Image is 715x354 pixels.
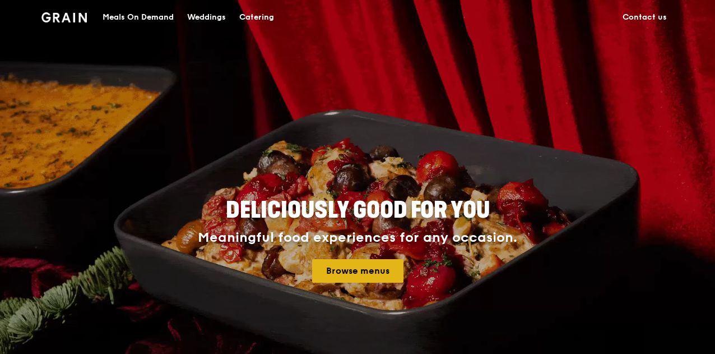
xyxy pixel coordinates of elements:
span: Deliciously good for you [226,197,490,224]
div: Weddings [187,1,226,34]
a: Weddings [180,1,233,34]
div: Meals On Demand [103,1,174,34]
a: Browse menus [312,259,403,283]
div: Meaningful food experiences for any occasion. [156,230,559,246]
a: Catering [233,1,281,34]
img: Grain [41,12,87,22]
div: Catering [239,1,274,34]
a: Contact us [616,1,674,34]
